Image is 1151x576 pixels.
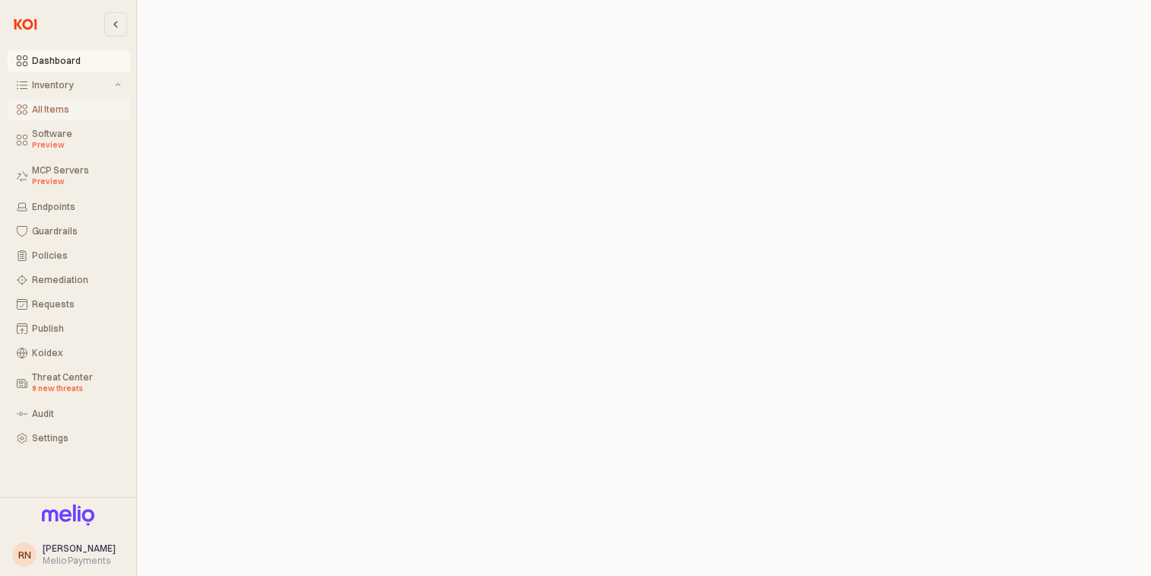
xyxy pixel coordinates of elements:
div: Remediation [32,275,121,285]
div: Melio Payments [43,555,116,567]
div: RN [18,547,31,562]
div: Endpoints [32,202,121,212]
div: Audit [32,409,121,419]
button: Inventory [8,75,130,96]
button: Policies [8,245,130,266]
div: 9 new threats [32,383,121,395]
div: Guardrails [32,226,121,237]
div: Publish [32,323,121,334]
div: Dashboard [32,56,121,66]
button: Requests [8,294,130,315]
button: Software [8,123,130,157]
span: [PERSON_NAME] [43,543,116,554]
button: Dashboard [8,50,130,72]
button: Audit [8,403,130,425]
button: Settings [8,428,130,449]
div: Preview [32,176,121,188]
div: Software [32,129,121,151]
button: Endpoints [8,196,130,218]
button: RN [12,543,37,567]
button: Koidex [8,342,130,364]
button: Threat Center [8,367,130,400]
button: All Items [8,99,130,120]
button: Publish [8,318,130,339]
div: Settings [32,433,121,444]
button: Guardrails [8,221,130,242]
div: Threat Center [32,372,121,395]
div: Koidex [32,348,121,358]
div: Requests [32,299,121,310]
button: MCP Servers [8,160,130,193]
div: Inventory [32,80,112,91]
button: Remediation [8,269,130,291]
div: Policies [32,250,121,261]
div: All Items [32,104,121,115]
div: MCP Servers [32,165,121,188]
div: Preview [32,139,121,151]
